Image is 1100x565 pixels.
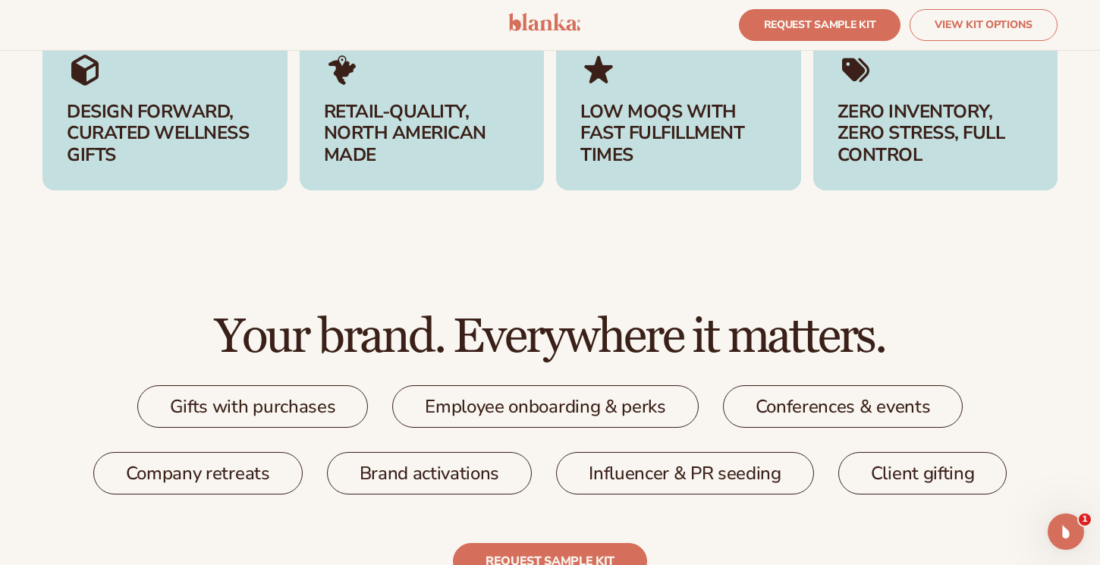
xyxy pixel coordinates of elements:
img: logo [508,13,580,31]
h2: Your brand. Everywhere it matters. [42,312,1058,363]
a: REQUEST SAMPLE KIT [739,9,901,41]
img: Shopify Image 17 [580,52,617,88]
iframe: Intercom live chat [1048,513,1084,550]
img: Shopify Image 16 [324,52,360,88]
span: 1 [1079,513,1091,526]
h3: LOW MOQS WITH FAST FULFILLMENT TIMES [580,101,777,166]
h3: DESIGN FORWARD, CURATED WELLNESS GIFTS [67,101,263,166]
img: Shopify Image 15 [67,52,103,88]
a: VIEW KIT OPTIONS [910,9,1058,41]
h3: RETAIL-QUALITY, NORTH AMERICAN MADE [324,101,520,166]
h3: ZERO INVENTORY, ZERO STRESS, FULL CONTROL [838,101,1034,166]
a: logo [508,13,580,37]
img: Shopify Image 18 [838,52,874,88]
